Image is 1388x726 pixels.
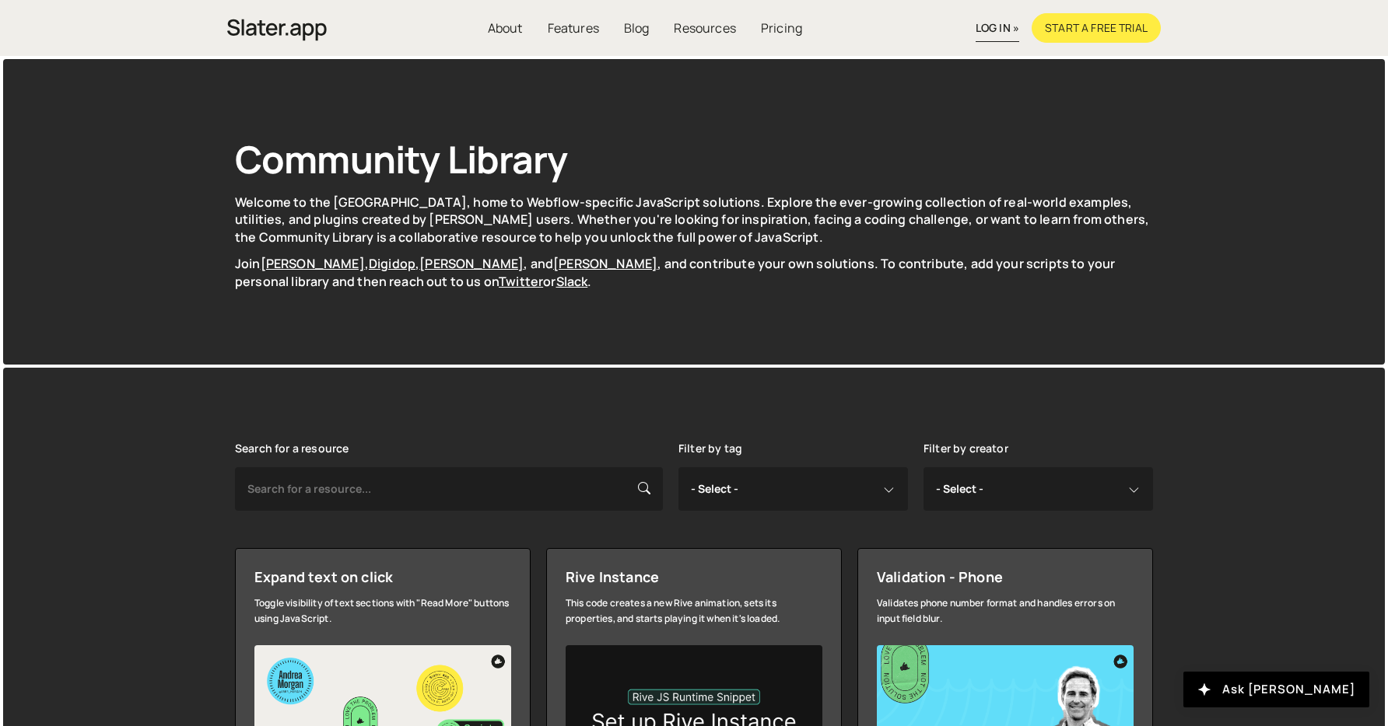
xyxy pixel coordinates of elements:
h1: Community Library [235,134,1153,184]
label: Search for a resource [235,442,349,455]
div: Toggle visibility of text sections with "Read More" buttons using JavaScript. [254,595,511,627]
a: Slack [556,273,588,290]
a: Twitter [499,273,543,290]
a: Blog [612,13,662,43]
a: Resources [661,13,748,43]
label: Filter by creator [924,442,1008,455]
a: [PERSON_NAME] [419,255,524,272]
div: Validates phone number format and handles errors on input field blur. [877,595,1134,627]
a: Features [535,13,612,43]
a: log in » [976,15,1019,42]
a: Pricing [748,13,815,43]
div: Validation - Phone [877,567,1134,586]
div: Rive Instance [566,567,822,586]
label: Filter by tag [678,442,742,455]
p: Join , , , and , and contribute your own solutions. To contribute, add your scripts to your perso... [235,255,1153,290]
a: home [227,11,327,45]
img: Slater is an modern coding environment with an inbuilt AI tool. Get custom code quickly with no c... [227,15,327,45]
button: Ask [PERSON_NAME] [1183,672,1369,707]
p: Welcome to the [GEOGRAPHIC_DATA], home to Webflow-specific JavaScript solutions. Explore the ever... [235,194,1153,246]
a: About [475,13,535,43]
a: Digidop [369,255,415,272]
input: Search for a resource... [235,467,663,511]
a: [PERSON_NAME] [553,255,657,272]
a: Start a free trial [1032,13,1161,43]
div: Expand text on click [254,567,511,586]
a: [PERSON_NAME] [261,255,365,272]
div: This code creates a new Rive animation, sets its properties, and starts playing it when it's loaded. [566,595,822,627]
